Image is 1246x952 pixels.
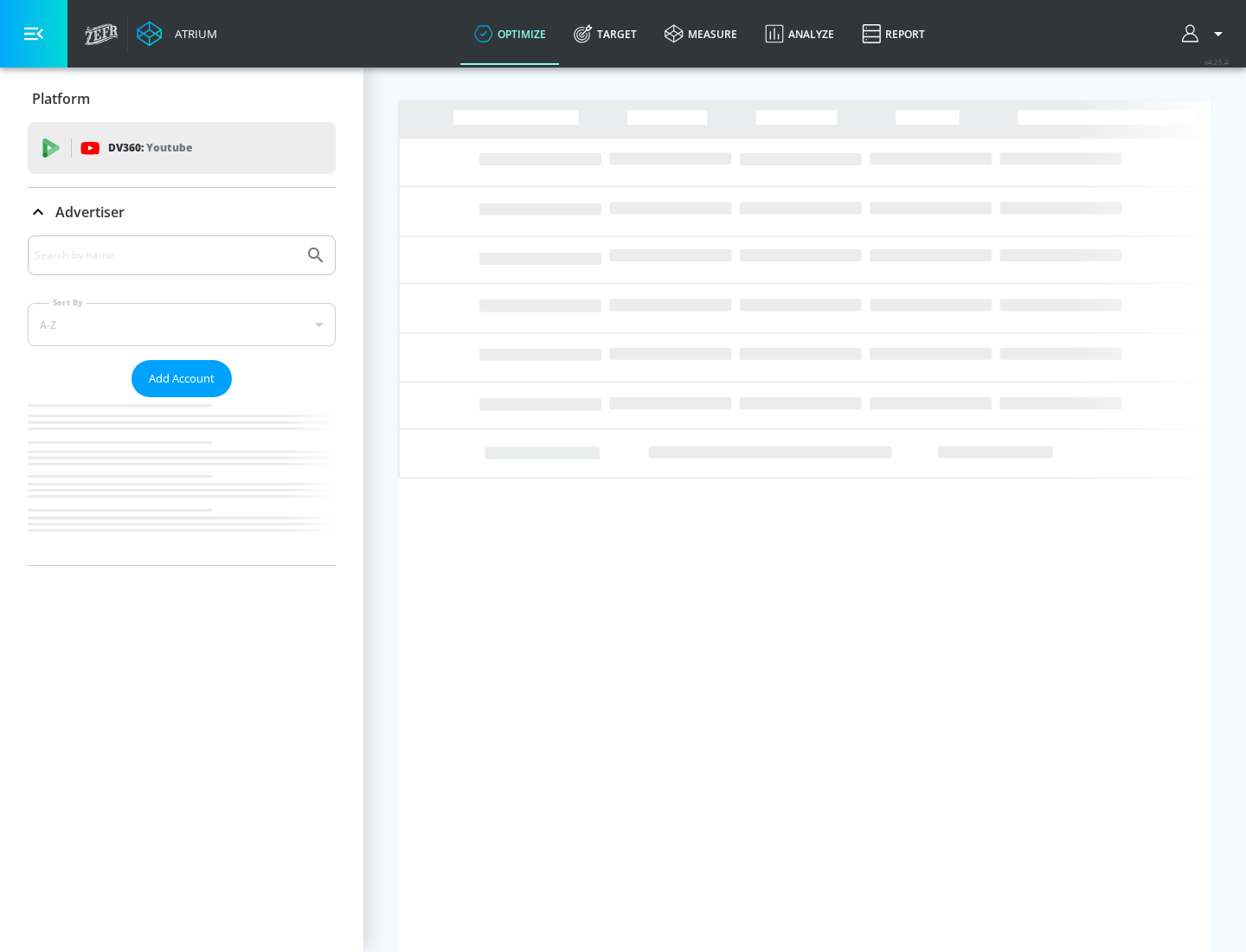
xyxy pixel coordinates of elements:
[149,369,215,389] span: Add Account
[32,89,90,108] p: Platform
[28,397,336,565] nav: list of Advertiser
[132,360,232,397] button: Add Account
[560,3,651,65] a: Target
[28,122,336,174] div: DV360: Youtube
[168,26,217,42] div: Atrium
[49,297,87,308] label: Sort By
[751,3,848,65] a: Analyze
[137,21,217,47] a: Atrium
[146,138,192,157] p: Youtube
[848,3,939,65] a: Report
[1204,57,1229,67] span: v 4.25.4
[28,74,336,123] div: Platform
[35,244,297,267] input: Search by name
[55,203,125,222] p: Advertiser
[460,3,560,65] a: optimize
[108,138,192,158] p: DV360:
[28,188,336,236] div: Advertiser
[651,3,751,65] a: measure
[28,303,336,346] div: A-Z
[28,235,336,565] div: Advertiser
